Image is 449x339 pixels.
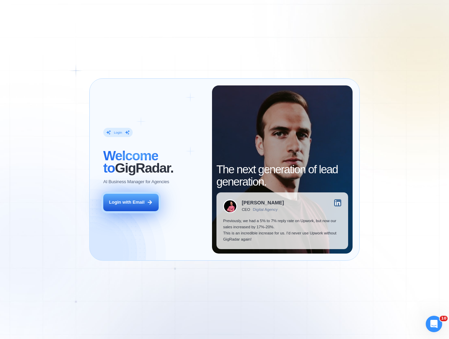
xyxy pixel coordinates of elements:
div: Login [114,130,122,135]
div: Login with Email [109,199,145,205]
span: 10 [440,316,448,321]
span: Welcome to [103,148,158,175]
h2: ‍ GigRadar. [103,149,205,174]
iframe: Intercom live chat [426,316,442,332]
p: Previously, we had a 5% to 7% reply rate on Upwork, but now our sales increased by 17%-20%. This ... [223,218,341,242]
div: Digital Agency [253,207,277,212]
button: Login with Email [103,194,159,211]
div: CEO [242,207,250,212]
h2: The next generation of lead generation. [216,163,348,188]
p: AI Business Manager for Agencies [103,179,169,185]
div: [PERSON_NAME] [242,200,284,205]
